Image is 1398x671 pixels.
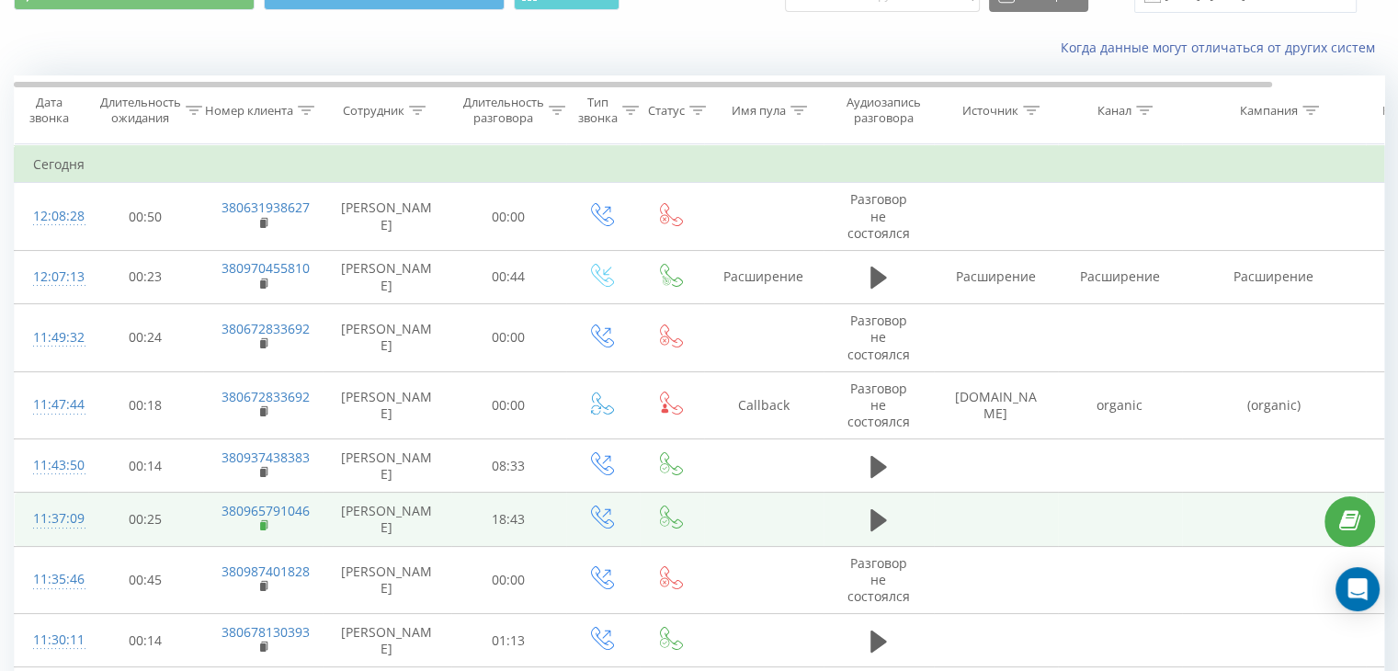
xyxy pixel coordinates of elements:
[205,103,293,119] div: Номер клиента
[323,183,451,251] td: [PERSON_NAME]
[704,250,824,303] td: Расширение
[15,95,83,126] div: Дата звонка
[1182,250,1366,303] td: Расширение
[88,439,203,493] td: 00:14
[88,614,203,667] td: 00:14
[1058,250,1182,303] td: Расширение
[847,190,910,241] span: Разговор не состоялся
[88,371,203,439] td: 00:18
[847,312,910,362] span: Разговор не состоялся
[1240,103,1298,119] div: Кампания
[578,95,618,126] div: Тип звонка
[323,614,451,667] td: [PERSON_NAME]
[323,439,451,493] td: [PERSON_NAME]
[88,250,203,303] td: 00:23
[1097,103,1131,119] div: Канал
[732,103,786,119] div: Имя пула
[222,320,310,337] a: 380672833692
[934,250,1058,303] td: Расширение
[847,380,910,430] span: Разговор не состоялся
[839,95,928,126] div: Аудиозапись разговора
[222,563,310,580] a: 380987401828
[222,623,310,641] a: 380678130393
[451,371,566,439] td: 00:00
[451,304,566,372] td: 00:00
[323,304,451,372] td: [PERSON_NAME]
[222,388,310,405] a: 380672833692
[222,449,310,466] a: 380937438383
[100,95,181,126] div: Длительность ожидания
[343,103,404,119] div: Сотрудник
[33,199,70,234] div: 12:08:28
[962,103,1018,119] div: Источник
[323,371,451,439] td: [PERSON_NAME]
[463,95,544,126] div: Длительность разговора
[323,493,451,546] td: [PERSON_NAME]
[451,493,566,546] td: 18:43
[1061,39,1384,56] a: Когда данные могут отличаться от других систем
[88,304,203,372] td: 00:24
[451,614,566,667] td: 01:13
[451,250,566,303] td: 00:44
[222,199,310,216] a: 380631938627
[451,183,566,251] td: 00:00
[934,371,1058,439] td: [DOMAIN_NAME]
[323,546,451,614] td: [PERSON_NAME]
[704,371,824,439] td: Callback
[451,439,566,493] td: 08:33
[33,387,70,423] div: 11:47:44
[222,259,310,277] a: 380970455810
[1058,371,1182,439] td: organic
[33,320,70,356] div: 11:49:32
[88,546,203,614] td: 00:45
[88,493,203,546] td: 00:25
[33,501,70,537] div: 11:37:09
[222,502,310,519] a: 380965791046
[33,448,70,483] div: 11:43:50
[323,250,451,303] td: [PERSON_NAME]
[648,103,685,119] div: Статус
[1335,567,1380,611] div: Open Intercom Messenger
[33,562,70,597] div: 11:35:46
[88,183,203,251] td: 00:50
[33,622,70,658] div: 11:30:11
[1182,371,1366,439] td: (organic)
[451,546,566,614] td: 00:00
[33,259,70,295] div: 12:07:13
[847,554,910,605] span: Разговор не состоялся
